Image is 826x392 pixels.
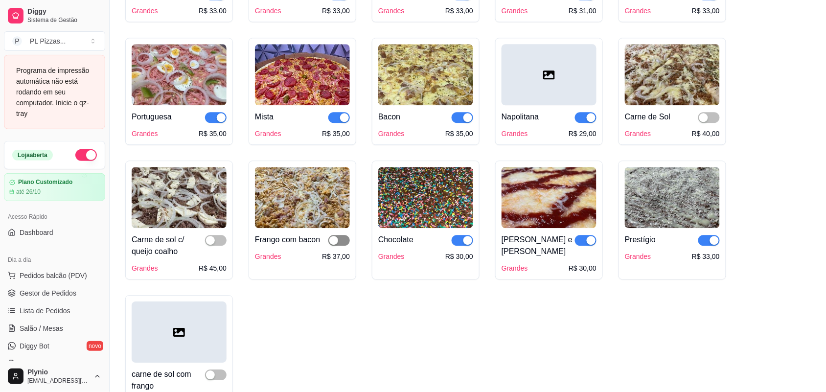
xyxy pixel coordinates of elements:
div: R$ 31,00 [569,6,597,16]
div: Carne de sol c/ queijo coalho [132,234,205,257]
div: R$ 35,00 [199,129,227,138]
div: Frango com bacon [255,234,320,246]
div: R$ 33,00 [322,6,350,16]
div: Grandes [625,6,651,16]
span: Diggy Bot [20,341,49,351]
div: R$ 35,00 [445,129,473,138]
div: R$ 30,00 [569,263,597,273]
button: Pedidos balcão (PDV) [4,268,105,283]
div: Grandes [502,129,528,138]
div: R$ 29,00 [569,129,597,138]
div: R$ 30,00 [445,252,473,261]
img: product-image [132,167,227,228]
div: Grandes [625,252,651,261]
span: Dashboard [20,228,53,237]
img: product-image [502,167,597,228]
img: product-image [378,44,473,105]
div: Grandes [378,6,405,16]
div: Prestígio [625,234,656,246]
a: Gestor de Pedidos [4,285,105,301]
span: KDS [20,359,34,369]
div: R$ 45,00 [199,263,227,273]
a: Salão / Mesas [4,321,105,336]
div: Grandes [255,129,281,138]
a: Diggy Botnovo [4,338,105,354]
div: PL Pizzas ... [30,36,66,46]
span: Salão / Mesas [20,323,63,333]
div: carne de sol com frango [132,369,205,392]
div: R$ 33,00 [199,6,227,16]
button: Plynio[EMAIL_ADDRESS][DOMAIN_NAME] [4,365,105,388]
button: Select a team [4,31,105,51]
div: Dia a dia [4,252,105,268]
div: Grandes [132,129,158,138]
div: Loja aberta [12,150,53,161]
a: DiggySistema de Gestão [4,4,105,27]
div: Bacon [378,111,400,123]
button: Alterar Status [75,149,97,161]
a: Dashboard [4,225,105,240]
div: Portuguesa [132,111,172,123]
div: Grandes [502,6,528,16]
div: Mista [255,111,274,123]
img: product-image [255,44,350,105]
div: Grandes [255,6,281,16]
img: product-image [625,167,720,228]
div: Grandes [255,252,281,261]
div: Grandes [378,252,405,261]
div: R$ 37,00 [322,252,350,261]
div: Grandes [132,263,158,273]
div: Grandes [625,129,651,138]
span: Sistema de Gestão [27,16,101,24]
span: Pedidos balcão (PDV) [20,271,87,280]
div: R$ 33,00 [445,6,473,16]
span: Lista de Pedidos [20,306,70,316]
span: [EMAIL_ADDRESS][DOMAIN_NAME] [27,377,90,385]
span: Plynio [27,368,90,377]
div: Programa de impressão automática não está rodando em seu computador. Inicie o qz-tray [16,65,93,119]
img: product-image [255,167,350,228]
div: Grandes [132,6,158,16]
div: Grandes [502,263,528,273]
a: Plano Customizadoaté 26/10 [4,173,105,201]
div: Carne de Sol [625,111,670,123]
div: R$ 33,00 [692,6,720,16]
img: product-image [378,167,473,228]
img: product-image [132,44,227,105]
span: Gestor de Pedidos [20,288,76,298]
article: Plano Customizado [18,179,72,186]
div: Grandes [378,129,405,138]
span: P [12,36,22,46]
span: Diggy [27,7,101,16]
div: R$ 40,00 [692,129,720,138]
article: até 26/10 [16,188,41,196]
a: Lista de Pedidos [4,303,105,319]
img: product-image [625,44,720,105]
div: R$ 33,00 [692,252,720,261]
div: Napolitana [502,111,539,123]
div: [PERSON_NAME] e [PERSON_NAME] [502,234,575,257]
div: Chocolate [378,234,413,246]
a: KDS [4,356,105,371]
div: Acesso Rápido [4,209,105,225]
div: R$ 35,00 [322,129,350,138]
